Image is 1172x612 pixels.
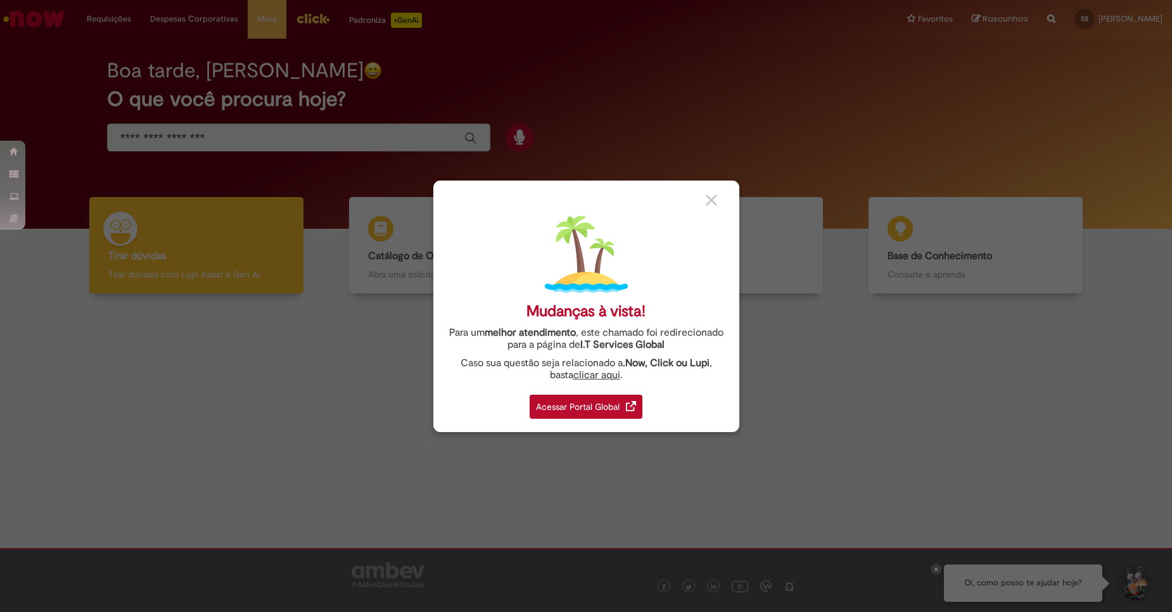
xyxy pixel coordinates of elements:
img: island.png [545,213,628,296]
strong: melhor atendimento [485,326,576,339]
div: Caso sua questão seja relacionado a , basta . [443,357,730,381]
a: clicar aqui [573,362,620,381]
a: I.T Services Global [580,331,665,351]
img: redirect_link.png [626,401,636,411]
div: Mudanças à vista! [526,302,646,321]
div: Acessar Portal Global [530,395,642,419]
div: Para um , este chamado foi redirecionado para a página de [443,327,730,351]
a: Acessar Portal Global [530,388,642,419]
img: close_button_grey.png [706,194,717,206]
strong: .Now, Click ou Lupi [623,357,710,369]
